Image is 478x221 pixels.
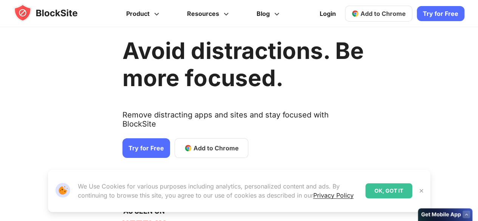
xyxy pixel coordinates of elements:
p: We Use Cookies for various purposes including analytics, personalized content and ads. By continu... [78,182,359,200]
a: Try for Free [417,6,464,21]
img: blocksite-icon.5d769676.svg [14,4,92,22]
a: Add to Chrome [175,138,248,158]
span: Add to Chrome [360,10,406,17]
button: Close [416,186,426,196]
a: Try for Free [122,138,170,158]
text: Remove distracting apps and sites and stay focused with BlockSite [122,110,364,134]
h1: Avoid distractions. Be more focused. [122,37,364,91]
a: Privacy Policy [313,192,354,199]
span: Add to Chrome [193,144,239,153]
a: Add to Chrome [345,6,412,22]
img: chrome-icon.svg [351,10,359,17]
a: Login [315,5,340,23]
img: Close [418,188,424,194]
div: OK, GOT IT [365,183,412,198]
